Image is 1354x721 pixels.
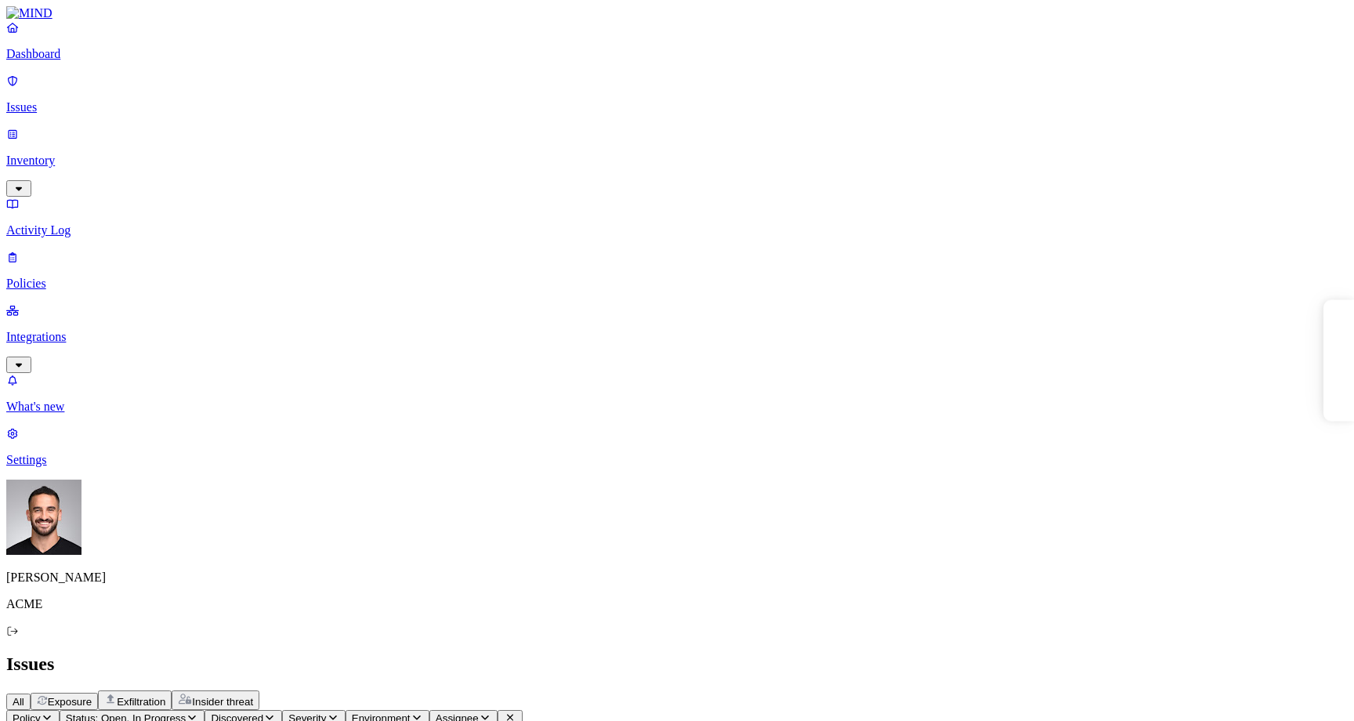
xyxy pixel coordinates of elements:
[6,654,1348,675] h2: Issues
[6,47,1348,61] p: Dashboard
[6,426,1348,467] a: Settings
[117,696,165,708] span: Exfiltration
[6,6,52,20] img: MIND
[6,6,1348,20] a: MIND
[6,330,1348,344] p: Integrations
[192,696,253,708] span: Insider threat
[6,74,1348,114] a: Issues
[6,127,1348,194] a: Inventory
[6,154,1348,168] p: Inventory
[6,250,1348,291] a: Policies
[6,100,1348,114] p: Issues
[6,571,1348,585] p: [PERSON_NAME]
[6,20,1348,61] a: Dashboard
[48,696,92,708] span: Exposure
[6,373,1348,414] a: What's new
[6,400,1348,414] p: What's new
[6,303,1348,371] a: Integrations
[6,597,1348,611] p: ACME
[6,197,1348,237] a: Activity Log
[6,453,1348,467] p: Settings
[6,223,1348,237] p: Activity Log
[6,277,1348,291] p: Policies
[13,696,24,708] span: All
[6,480,81,555] img: Yaron Yehezkel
